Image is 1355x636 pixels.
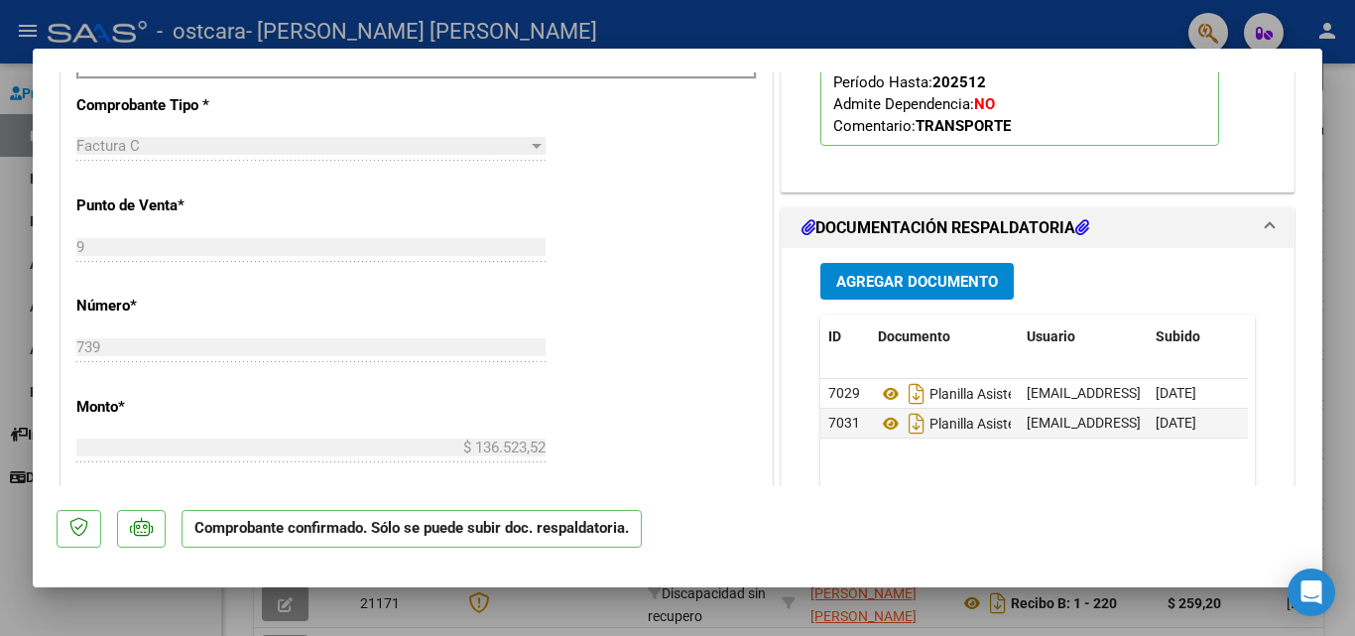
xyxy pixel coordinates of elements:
span: 7029 [828,385,860,401]
datatable-header-cell: Documento [870,316,1019,358]
datatable-header-cell: Usuario [1019,316,1148,358]
strong: NO [974,95,995,113]
i: Descargar documento [904,408,929,440]
strong: 202512 [932,73,986,91]
datatable-header-cell: Subido [1148,316,1247,358]
button: Agregar Documento [820,263,1014,300]
datatable-header-cell: ID [820,316,870,358]
h1: DOCUMENTACIÓN RESPALDATORIA [801,216,1089,240]
strong: TRANSPORTE [916,117,1011,135]
i: Descargar documento [904,378,929,410]
p: Comprobante confirmado. Sólo se puede subir doc. respaldatoria. [182,510,642,549]
span: Documento [878,328,950,344]
span: Subido [1156,328,1200,344]
span: Agregar Documento [836,273,998,291]
span: Usuario [1027,328,1075,344]
span: Factura C [76,137,140,155]
span: [DATE] [1156,415,1196,431]
span: Planilla Asistencia Psicologia [DATE] 2 [878,416,1162,432]
p: Monto [76,396,281,419]
span: Planilla Asistencia Psicologia [DATE] 1 [878,386,1162,402]
div: Open Intercom Messenger [1288,569,1335,616]
p: Comprobante Tipo * [76,94,281,117]
span: 7031 [828,415,860,431]
datatable-header-cell: Acción [1247,316,1346,358]
mat-expansion-panel-header: DOCUMENTACIÓN RESPALDATORIA [782,208,1293,248]
p: Punto de Venta [76,194,281,217]
p: Número [76,295,281,318]
span: ID [828,328,841,344]
span: Comentario: [833,117,1011,135]
span: [DATE] [1156,385,1196,401]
